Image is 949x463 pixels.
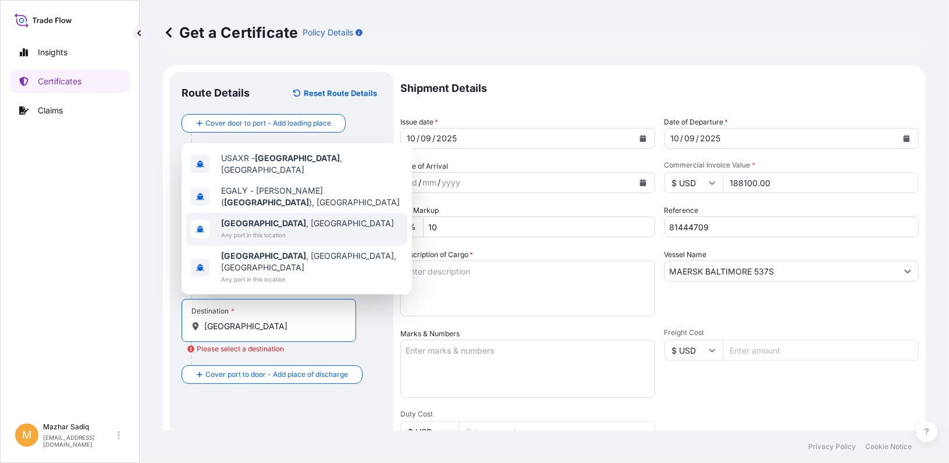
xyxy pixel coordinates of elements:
[897,129,916,148] button: Calendar
[221,250,403,273] span: , [GEOGRAPHIC_DATA], [GEOGRAPHIC_DATA]
[221,185,403,208] span: EGALY - [PERSON_NAME] ( ), [GEOGRAPHIC_DATA]
[420,131,432,145] div: month,
[304,87,377,99] p: Reset Route Details
[400,328,460,340] label: Marks & Numbers
[221,273,403,285] span: Any port in this location
[664,216,919,237] input: Enter booking reference
[400,205,439,216] label: CIF Markup
[221,251,306,261] b: [GEOGRAPHIC_DATA]
[224,197,309,207] b: [GEOGRAPHIC_DATA]
[421,176,438,190] div: month,
[406,131,417,145] div: day,
[664,249,707,261] label: Vessel Name
[400,116,438,128] span: Issue date
[664,161,919,170] span: Commercial Invoice Value
[182,86,250,100] p: Route Details
[400,161,448,172] span: Date of Arrival
[205,117,331,129] span: Cover door to port - Add loading place
[432,131,435,145] div: /
[665,261,898,282] input: Type to search vessel name or IMO
[664,205,699,216] label: Reference
[22,429,31,441] span: M
[681,131,684,145] div: /
[435,131,458,145] div: year,
[438,176,440,190] div: /
[897,261,918,282] button: Show suggestions
[38,76,81,87] p: Certificates
[400,409,655,419] span: Duty Cost
[43,422,115,432] p: Mazhar Sadiq
[38,47,67,58] p: Insights
[163,23,298,42] p: Get a Certificate
[417,131,420,145] div: /
[187,343,284,355] div: Please select a destination
[204,320,342,332] input: Destination
[205,369,348,380] span: Cover port to door - Add place of discharge
[303,27,353,38] p: Policy Details
[699,131,722,145] div: year,
[255,153,340,163] b: [GEOGRAPHIC_DATA]
[664,116,728,128] span: Date of Departure
[723,172,919,193] input: Enter amount
[191,307,234,316] div: Destination
[182,143,412,294] div: Show suggestions
[696,131,699,145] div: /
[458,421,655,442] input: Enter amount
[400,72,919,105] p: Shipment Details
[221,229,394,241] span: Any port in this location
[808,442,856,451] p: Privacy Policy
[664,328,919,337] span: Freight Cost
[38,105,63,116] p: Claims
[418,176,421,190] div: /
[221,218,394,229] span: , [GEOGRAPHIC_DATA]
[221,152,403,176] span: USAXR - , [GEOGRAPHIC_DATA]
[43,434,115,448] p: [EMAIL_ADDRESS][DOMAIN_NAME]
[634,129,652,148] button: Calendar
[221,218,306,228] b: [GEOGRAPHIC_DATA]
[400,249,473,261] label: Description of Cargo
[423,216,655,237] input: Enter percentage between 0 and 10%
[723,340,919,361] input: Enter amount
[865,442,912,451] p: Cookie Notice
[670,131,681,145] div: day,
[684,131,696,145] div: month,
[440,176,461,190] div: year,
[634,173,652,192] button: Calendar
